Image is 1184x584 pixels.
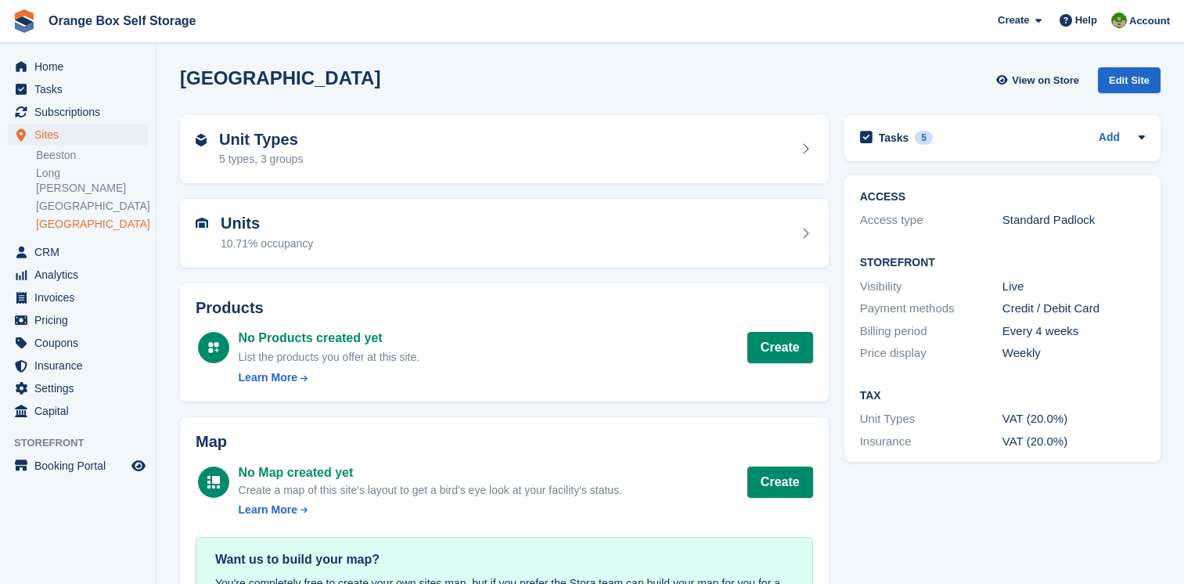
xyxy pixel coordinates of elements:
[860,300,1002,318] div: Payment methods
[8,287,148,308] a: menu
[8,332,148,354] a: menu
[34,124,128,146] span: Sites
[998,13,1029,28] span: Create
[34,241,128,263] span: CRM
[196,218,208,229] img: unit-icn-7be61d7bf1b0ce9d3e12c5938cc71ed9869f7b940bace4675aadf7bd6d80202e.svg
[34,332,128,354] span: Coupons
[8,124,148,146] a: menu
[1012,73,1079,88] span: View on Store
[1098,67,1161,93] div: Edit Site
[860,433,1002,451] div: Insurance
[915,131,933,145] div: 5
[42,8,203,34] a: Orange Box Self Storage
[8,309,148,331] a: menu
[36,166,148,196] a: Long [PERSON_NAME]
[36,148,148,163] a: Beeston
[13,9,36,33] img: stora-icon-8386f47178a22dfd0bd8f6a31ec36ba5ce8667c1dd55bd0f319d3a0aa187defe.svg
[221,236,313,252] div: 10.71% occupancy
[1129,13,1170,29] span: Account
[8,355,148,377] a: menu
[747,332,813,363] a: Create
[207,341,220,354] img: custom-product-icn-white-7c27a13f52cf5f2f504a55ee73a895a1f82ff5669d69490e13668eaf7ade3bb5.svg
[8,377,148,399] a: menu
[239,502,622,518] a: Learn More
[8,455,148,477] a: menu
[34,101,128,123] span: Subscriptions
[196,134,207,146] img: unit-type-icn-2b2737a686de81e16bb02015468b77c625bbabd49415b5ef34ead5e3b44a266d.svg
[747,467,813,498] button: Create
[34,264,128,286] span: Analytics
[221,214,313,233] h2: Units
[1002,323,1145,341] div: Every 4 weeks
[207,476,220,488] img: map-icn-white-8b231986280072e83805622d3debb4903e2986e43859118e7b4002611c8ef794.svg
[1098,67,1161,99] a: Edit Site
[1002,278,1145,296] div: Live
[180,199,829,268] a: Units 10.71% occupancy
[860,211,1002,229] div: Access type
[180,115,829,184] a: Unit Types 5 types, 3 groups
[36,217,148,232] a: [GEOGRAPHIC_DATA]
[860,191,1145,204] h2: ACCESS
[215,550,794,569] div: Want us to build your map?
[34,78,128,100] span: Tasks
[180,67,380,88] h2: [GEOGRAPHIC_DATA]
[36,199,148,214] a: [GEOGRAPHIC_DATA]
[8,264,148,286] a: menu
[34,455,128,477] span: Booking Portal
[1099,129,1120,147] a: Add
[860,410,1002,428] div: Unit Types
[239,482,622,499] div: Create a map of this site's layout to get a bird's eye look at your facility's status.
[129,456,148,475] a: Preview store
[8,78,148,100] a: menu
[860,344,1002,362] div: Price display
[1002,300,1145,318] div: Credit / Debit Card
[860,323,1002,341] div: Billing period
[860,257,1145,269] h2: Storefront
[219,151,303,168] div: 5 types, 3 groups
[239,351,420,363] span: List the products you offer at this site.
[239,370,420,386] a: Learn More
[34,400,128,422] span: Capital
[1002,410,1145,428] div: VAT (20.0%)
[34,309,128,331] span: Pricing
[1111,13,1127,28] img: Eric Smith
[219,131,303,149] h2: Unit Types
[879,131,909,145] h2: Tasks
[8,101,148,123] a: menu
[8,56,148,78] a: menu
[860,278,1002,296] div: Visibility
[196,299,813,317] h2: Products
[239,502,297,518] div: Learn More
[34,377,128,399] span: Settings
[1002,433,1145,451] div: VAT (20.0%)
[239,329,420,348] div: No Products created yet
[8,241,148,263] a: menu
[34,355,128,377] span: Insurance
[994,67,1085,93] a: View on Store
[239,370,297,386] div: Learn More
[8,400,148,422] a: menu
[239,463,622,482] div: No Map created yet
[196,433,813,451] h2: Map
[1002,211,1145,229] div: Standard Padlock
[1002,344,1145,362] div: Weekly
[1075,13,1097,28] span: Help
[34,56,128,78] span: Home
[14,435,156,451] span: Storefront
[860,390,1145,402] h2: Tax
[34,287,128,308] span: Invoices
